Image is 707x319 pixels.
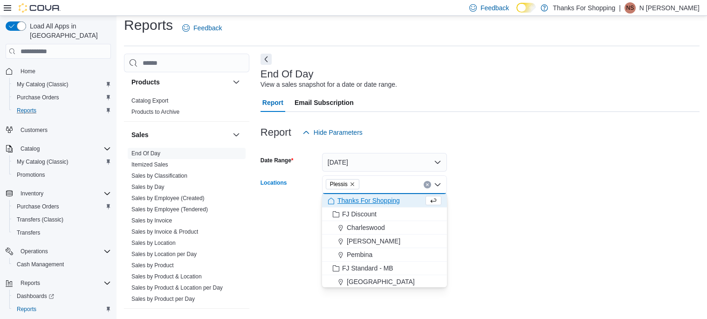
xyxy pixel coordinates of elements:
[626,2,634,14] span: NS
[17,261,64,268] span: Cash Management
[262,93,283,112] span: Report
[17,216,63,223] span: Transfers (Classic)
[21,279,40,287] span: Reports
[131,217,172,224] a: Sales by Invoice
[131,262,174,269] span: Sales by Product
[131,108,179,116] span: Products to Archive
[131,295,195,303] span: Sales by Product per Day
[13,169,111,180] span: Promotions
[131,109,179,115] a: Products to Archive
[21,145,40,153] span: Catalog
[17,246,111,257] span: Operations
[480,3,509,13] span: Feedback
[342,209,377,219] span: FJ Discount
[322,153,447,172] button: [DATE]
[131,195,205,201] a: Sales by Employee (Created)
[261,54,272,65] button: Next
[13,92,63,103] a: Purchase Orders
[9,226,115,239] button: Transfers
[26,21,111,40] span: Load All Apps in [GEOGRAPHIC_DATA]
[17,277,111,289] span: Reports
[13,291,111,302] span: Dashboards
[347,277,415,286] span: [GEOGRAPHIC_DATA]
[131,130,149,139] h3: Sales
[131,206,208,213] a: Sales by Employee (Tendered)
[131,77,229,87] button: Products
[21,126,48,134] span: Customers
[13,156,111,167] span: My Catalog (Classic)
[231,129,242,140] button: Sales
[9,78,115,91] button: My Catalog (Classic)
[17,171,45,179] span: Promotions
[322,194,447,208] button: Thanks For Shopping
[17,229,40,236] span: Transfers
[337,196,400,205] span: Thanks For Shopping
[261,157,294,164] label: Date Range
[131,97,168,104] span: Catalog Export
[322,235,447,248] button: [PERSON_NAME]
[13,92,111,103] span: Purchase Orders
[13,201,111,212] span: Purchase Orders
[17,188,111,199] span: Inventory
[131,173,187,179] a: Sales by Classification
[639,2,700,14] p: N [PERSON_NAME]
[13,105,111,116] span: Reports
[193,23,222,33] span: Feedback
[13,169,49,180] a: Promotions
[261,80,397,90] div: View a sales snapshot for a date or date range.
[322,208,447,221] button: FJ Discount
[131,250,197,258] span: Sales by Location per Day
[625,2,636,14] div: N Spence
[131,273,202,280] a: Sales by Product & Location
[17,81,69,88] span: My Catalog (Classic)
[314,128,363,137] span: Hide Parameters
[178,19,226,37] a: Feedback
[9,213,115,226] button: Transfers (Classic)
[17,143,111,154] span: Catalog
[21,190,43,197] span: Inventory
[131,150,160,157] a: End Of Day
[322,248,447,262] button: Pembina
[131,239,176,247] span: Sales by Location
[295,93,354,112] span: Email Subscription
[131,284,223,291] span: Sales by Product & Location per Day
[17,124,111,135] span: Customers
[124,95,249,121] div: Products
[261,127,291,138] h3: Report
[13,105,40,116] a: Reports
[17,188,47,199] button: Inventory
[322,221,447,235] button: Charleswood
[131,184,165,190] a: Sales by Day
[330,180,348,189] span: Plessis
[17,292,54,300] span: Dashboards
[9,258,115,271] button: Cash Management
[13,214,67,225] a: Transfers (Classic)
[13,227,111,238] span: Transfers
[124,16,173,35] h1: Reports
[13,304,111,315] span: Reports
[13,156,72,167] a: My Catalog (Classic)
[17,66,39,77] a: Home
[17,65,111,77] span: Home
[13,304,40,315] a: Reports
[17,125,51,136] a: Customers
[350,181,355,187] button: Remove Plessis from selection in this group
[347,250,372,259] span: Pembina
[131,262,174,269] a: Sales by Product
[17,277,44,289] button: Reports
[261,179,287,187] label: Locations
[17,143,43,154] button: Catalog
[9,155,115,168] button: My Catalog (Classic)
[516,3,536,13] input: Dark Mode
[9,200,115,213] button: Purchase Orders
[13,201,63,212] a: Purchase Orders
[131,194,205,202] span: Sales by Employee (Created)
[131,229,198,235] a: Sales by Invoice & Product
[131,240,176,246] a: Sales by Location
